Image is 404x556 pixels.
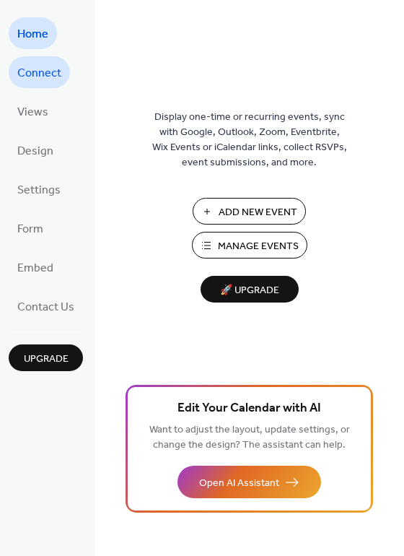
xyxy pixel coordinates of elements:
[17,101,48,124] span: Views
[9,134,62,166] a: Design
[17,62,61,85] span: Connect
[201,276,299,303] button: 🚀 Upgrade
[9,344,83,371] button: Upgrade
[149,420,350,455] span: Want to adjust the layout, update settings, or change the design? The assistant can help.
[17,257,53,280] span: Embed
[9,251,62,283] a: Embed
[9,17,57,49] a: Home
[9,56,70,88] a: Connect
[17,179,61,202] span: Settings
[9,95,57,127] a: Views
[199,476,279,491] span: Open AI Assistant
[9,290,83,322] a: Contact Us
[9,173,69,205] a: Settings
[17,218,43,241] span: Form
[152,110,347,170] span: Display one-time or recurring events, sync with Google, Outlook, Zoom, Eventbrite, Wix Events or ...
[193,198,306,225] button: Add New Event
[218,239,299,254] span: Manage Events
[192,232,307,259] button: Manage Events
[24,352,69,367] span: Upgrade
[17,140,53,163] span: Design
[17,23,48,46] span: Home
[9,212,52,244] a: Form
[209,281,290,300] span: 🚀 Upgrade
[17,296,74,319] span: Contact Us
[177,466,321,498] button: Open AI Assistant
[219,205,297,220] span: Add New Event
[177,399,321,419] span: Edit Your Calendar with AI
